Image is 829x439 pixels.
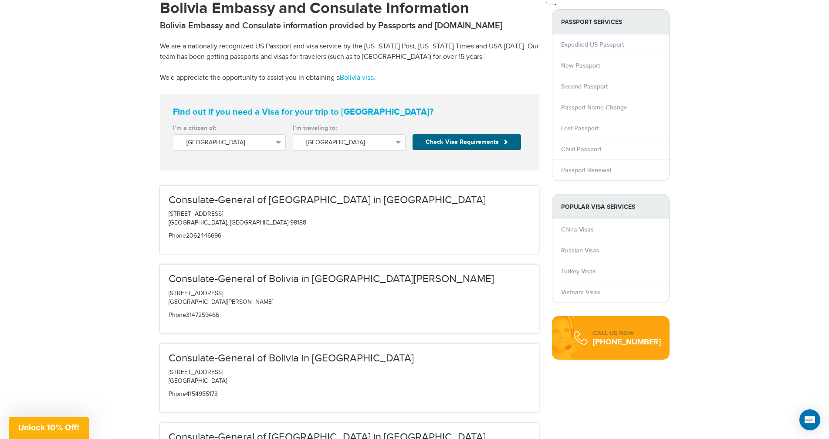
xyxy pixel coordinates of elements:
[169,232,530,241] p: 2062446696
[561,167,611,174] a: Passport Renewal
[561,104,627,111] a: Passport Name Change
[160,20,539,31] h2: Bolivia Embassy and Consulate information provided by Passports and [DOMAIN_NAME]
[799,409,820,430] div: Open Intercom Messenger
[9,417,89,439] div: Unlock 10% Off!
[169,210,530,228] p: [STREET_ADDRESS] [GEOGRAPHIC_DATA], [GEOGRAPHIC_DATA] 98188
[173,107,526,117] strong: Find out if you need a Visa for your trip to [GEOGRAPHIC_DATA]?
[561,247,599,254] a: Russian Visas
[561,125,599,132] a: Lost Passport
[340,74,376,82] a: Bolivia visa.
[169,273,530,285] h3: Consulate-General of Bolivia in [GEOGRAPHIC_DATA][PERSON_NAME]
[18,423,79,432] span: Unlock 10% Off!
[561,83,608,90] a: Second Passport
[561,289,600,296] a: Vietnam Visas
[561,41,624,48] a: Expedited US Passport
[169,289,530,307] p: [STREET_ADDRESS] [GEOGRAPHIC_DATA][PERSON_NAME]
[173,124,286,133] label: I’m a citizen of:
[173,134,286,151] button: [GEOGRAPHIC_DATA]
[561,268,596,275] a: Turkey Visas
[593,329,661,338] div: CALL US NOW
[306,138,392,147] span: [GEOGRAPHIC_DATA]
[293,134,406,151] button: [GEOGRAPHIC_DATA]
[293,124,406,133] label: I’m traveling to:
[593,338,661,347] div: [PHONE_NUMBER]
[169,390,530,399] p: 4154955173
[552,10,669,34] strong: PASSPORT SERVICES
[160,73,539,83] p: We'd appreciate the opportunity to assist you in obtaining a
[169,232,186,239] span: Phone
[413,134,521,150] button: Check Visa Requirements
[561,146,601,153] a: Child Passport
[160,41,539,62] p: We are a nationally recognized US Passport and visa service by the [US_STATE] Post, [US_STATE] Ti...
[160,0,539,16] h1: Bolivia Embassy and Consulate Information
[552,194,669,219] strong: Popular Visa Services
[169,368,530,386] p: [STREET_ADDRESS] [GEOGRAPHIC_DATA]
[561,62,600,69] a: New Passport
[169,311,530,320] p: 3147259466
[169,391,186,398] span: Phone
[169,312,186,319] span: Phone
[169,353,530,364] h3: Consulate-General of Bolivia in [GEOGRAPHIC_DATA]
[169,194,530,206] h3: Consulate-General of [GEOGRAPHIC_DATA] in [GEOGRAPHIC_DATA]
[186,138,272,147] span: [GEOGRAPHIC_DATA]
[561,226,594,233] a: China Visas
